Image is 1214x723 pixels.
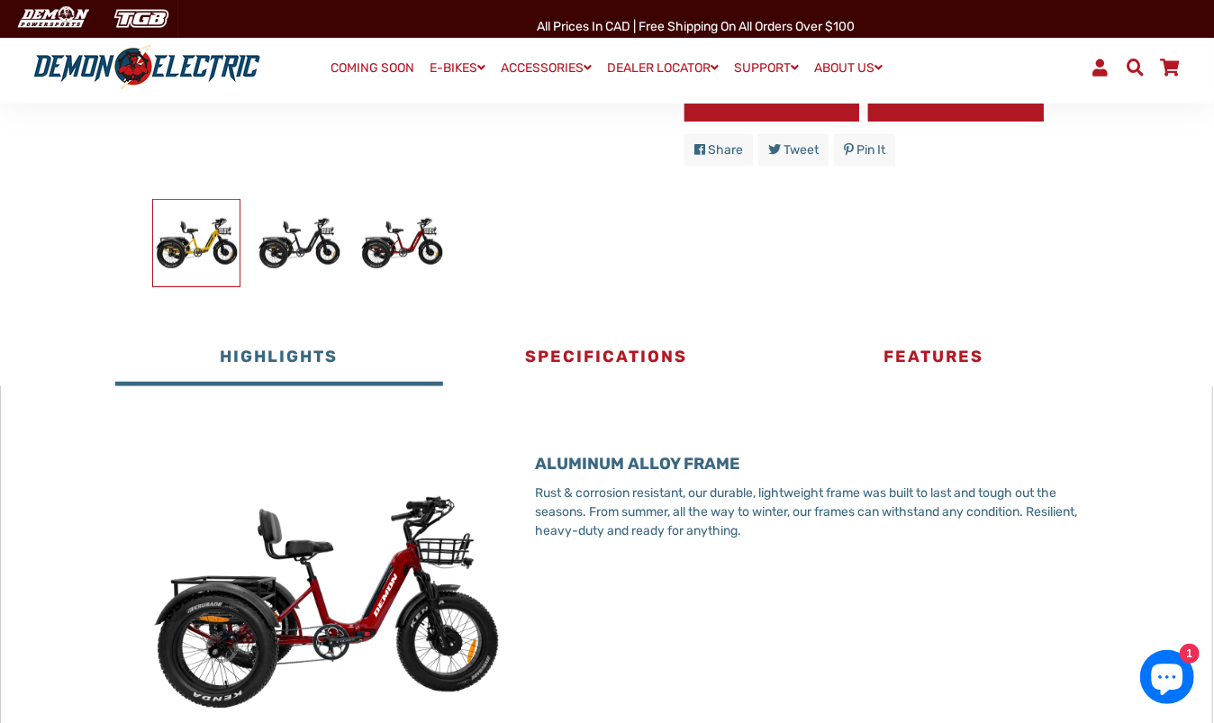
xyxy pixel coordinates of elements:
span: All Prices in CAD | Free shipping on all orders over $100 [537,19,855,34]
inbox-online-store-chat: Shopify online store chat [1135,650,1200,709]
a: ABOUT US [809,55,890,81]
a: COMING SOON [325,56,421,81]
img: Demon Electric [9,4,95,33]
img: TGB Canada [104,4,178,33]
button: Highlights [115,332,442,386]
span: Pin it [856,142,885,158]
a: ACCESSORIES [495,55,599,81]
h3: ALUMINUM ALLOY FRAME [535,455,1097,474]
button: Features [770,332,1097,386]
a: DEALER LOCATOR [602,55,726,81]
img: Trinity Foldable E-Trike [153,200,240,286]
img: Trinity Foldable E-Trike [358,200,445,286]
img: Demon Electric logo [27,44,267,91]
span: Tweet [784,142,819,158]
img: Trinity Foldable E-Trike [256,200,342,286]
a: E-BIKES [424,55,493,81]
span: Share [708,142,743,158]
p: Rust & corrosion resistant, our durable, lightweight frame was built to last and tough out the se... [535,484,1097,540]
a: SUPPORT [729,55,806,81]
button: Specifications [443,332,770,386]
